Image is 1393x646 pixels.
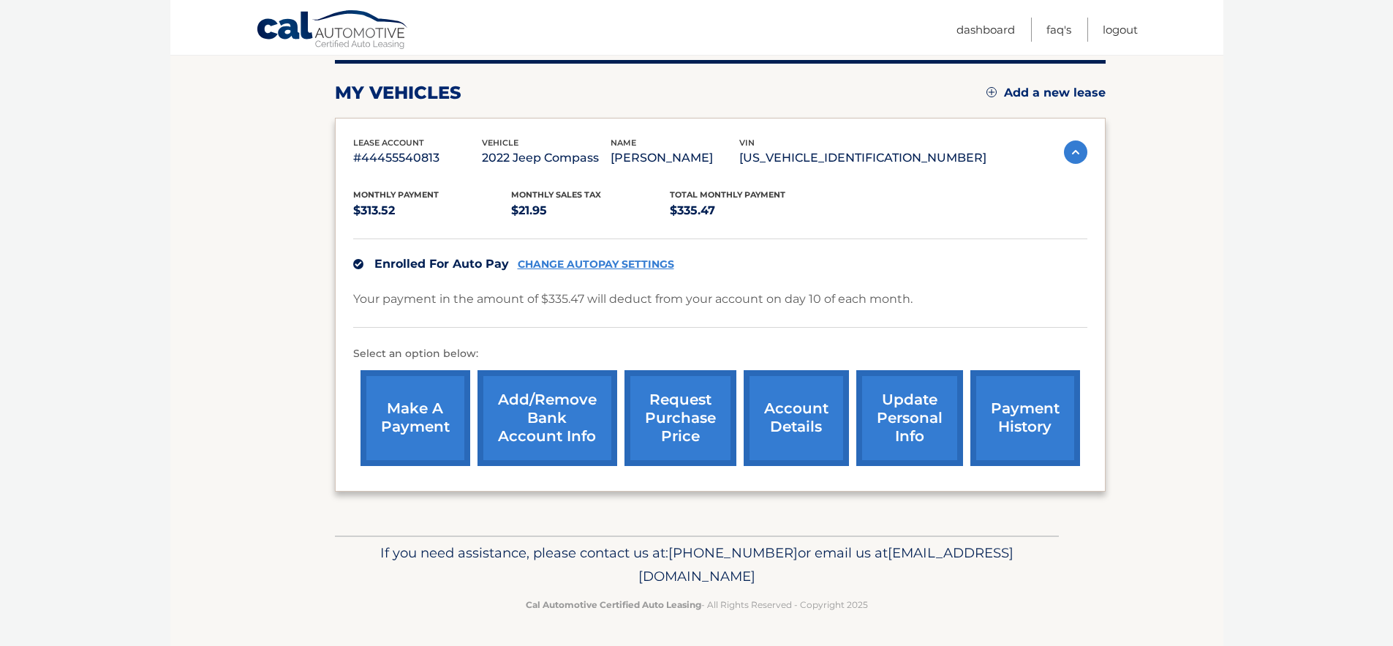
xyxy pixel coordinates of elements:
a: FAQ's [1046,18,1071,42]
p: If you need assistance, please contact us at: or email us at [344,541,1049,588]
span: name [611,138,636,148]
span: lease account [353,138,424,148]
p: [US_VEHICLE_IDENTIFICATION_NUMBER] [739,148,986,168]
a: Logout [1103,18,1138,42]
a: Cal Automotive [256,10,409,52]
span: Monthly sales Tax [511,189,601,200]
p: $313.52 [353,200,512,221]
a: payment history [970,370,1080,466]
a: account details [744,370,849,466]
a: Add/Remove bank account info [477,370,617,466]
p: - All Rights Reserved - Copyright 2025 [344,597,1049,612]
a: Add a new lease [986,86,1106,100]
p: Your payment in the amount of $335.47 will deduct from your account on day 10 of each month. [353,289,913,309]
a: request purchase price [624,370,736,466]
p: #44455540813 [353,148,482,168]
a: Dashboard [956,18,1015,42]
h2: my vehicles [335,82,461,104]
span: Enrolled For Auto Pay [374,257,509,271]
span: Monthly Payment [353,189,439,200]
img: accordion-active.svg [1064,140,1087,164]
img: add.svg [986,87,997,97]
a: make a payment [360,370,470,466]
span: vehicle [482,138,518,148]
span: [PHONE_NUMBER] [668,544,798,561]
strong: Cal Automotive Certified Auto Leasing [526,599,701,610]
a: update personal info [856,370,963,466]
span: Total Monthly Payment [670,189,785,200]
img: check.svg [353,259,363,269]
p: $21.95 [511,200,670,221]
p: [PERSON_NAME] [611,148,739,168]
p: $335.47 [670,200,828,221]
p: Select an option below: [353,345,1087,363]
a: CHANGE AUTOPAY SETTINGS [518,258,674,271]
span: vin [739,138,755,148]
p: 2022 Jeep Compass [482,148,611,168]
